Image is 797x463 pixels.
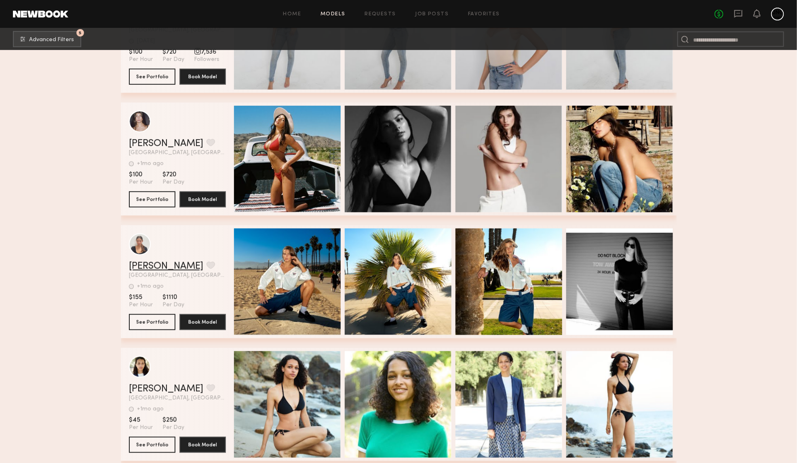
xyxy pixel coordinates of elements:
[179,191,226,207] button: Book Model
[129,150,226,156] span: [GEOGRAPHIC_DATA], [GEOGRAPHIC_DATA]
[162,171,184,179] span: $720
[194,48,219,56] span: 7,536
[320,12,345,17] a: Models
[129,48,153,56] span: $100
[129,191,175,207] button: See Portfolio
[162,416,184,424] span: $250
[129,262,203,271] a: [PERSON_NAME]
[162,424,184,432] span: Per Day
[129,314,175,330] button: See Portfolio
[129,424,153,432] span: Per Hour
[29,37,74,43] span: Advanced Filters
[162,293,184,302] span: $1110
[129,179,153,186] span: Per Hour
[129,273,226,279] span: [GEOGRAPHIC_DATA], [GEOGRAPHIC_DATA]
[129,416,153,424] span: $45
[137,284,164,289] div: +1mo ago
[129,139,203,149] a: [PERSON_NAME]
[162,302,184,309] span: Per Day
[468,12,500,17] a: Favorites
[79,31,82,35] span: 5
[162,56,184,63] span: Per Day
[13,31,81,47] button: 5Advanced Filters
[179,69,226,85] button: Book Model
[129,69,175,85] button: See Portfolio
[179,437,226,453] button: Book Model
[137,161,164,167] div: +1mo ago
[162,179,184,186] span: Per Day
[129,293,153,302] span: $155
[137,406,164,412] div: +1mo ago
[415,12,449,17] a: Job Posts
[129,171,153,179] span: $100
[129,437,175,453] button: See Portfolio
[365,12,396,17] a: Requests
[129,384,203,394] a: [PERSON_NAME]
[129,396,226,401] span: [GEOGRAPHIC_DATA], [GEOGRAPHIC_DATA]
[129,302,153,309] span: Per Hour
[162,48,184,56] span: $720
[283,12,302,17] a: Home
[179,314,226,330] button: Book Model
[194,56,219,63] span: Followers
[129,56,153,63] span: Per Hour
